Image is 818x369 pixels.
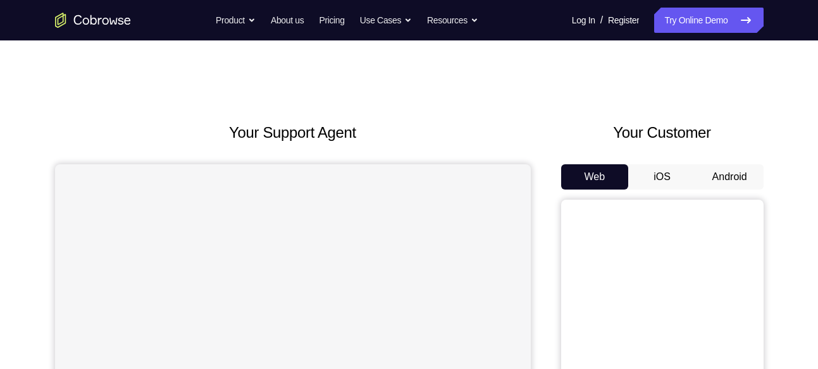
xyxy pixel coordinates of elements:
[216,8,256,33] button: Product
[600,13,603,28] span: /
[561,164,629,190] button: Web
[55,121,531,144] h2: Your Support Agent
[427,8,478,33] button: Resources
[628,164,696,190] button: iOS
[360,8,412,33] button: Use Cases
[561,121,764,144] h2: Your Customer
[696,164,764,190] button: Android
[608,8,639,33] a: Register
[572,8,595,33] a: Log In
[55,13,131,28] a: Go to the home page
[654,8,763,33] a: Try Online Demo
[271,8,304,33] a: About us
[319,8,344,33] a: Pricing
